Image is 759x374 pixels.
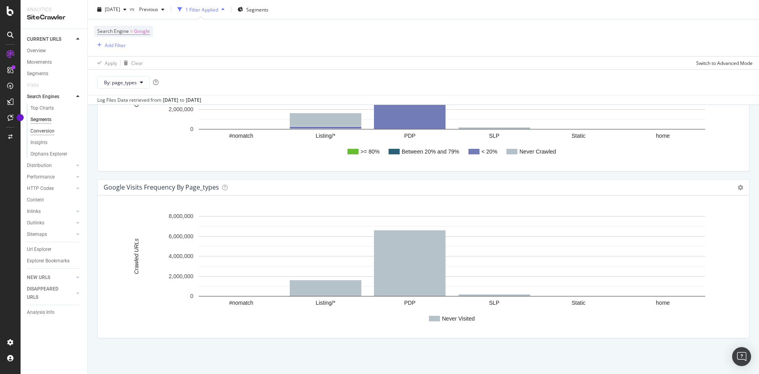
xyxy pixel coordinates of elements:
text: Crawled URLs [133,72,140,107]
div: Outlinks [27,219,44,227]
span: Google [134,26,150,37]
div: Switch to Advanced Mode [696,59,753,66]
a: Visits [27,81,47,89]
span: Previous [136,6,158,13]
div: Analysis Info [27,308,55,317]
text: Static [572,300,585,306]
a: Overview [27,47,82,55]
div: Visits [27,81,39,89]
span: = [130,28,133,34]
text: SLP [489,300,499,306]
a: Movements [27,58,82,66]
a: Conversion [30,127,82,135]
button: Apply [94,57,117,69]
i: Options [738,185,743,190]
button: Previous [136,3,168,16]
a: CURRENT URLS [27,35,74,44]
div: Analytics [27,6,81,13]
div: Overview [27,47,46,55]
div: Apply [105,59,117,66]
button: Add Filter [94,40,126,50]
div: Url Explorer [27,245,51,254]
a: Performance [27,173,74,181]
text: 6,000,000 [169,233,193,239]
text: < 20% [481,148,497,155]
a: NEW URLS [27,273,74,282]
button: Segments [234,3,272,16]
div: DISAPPEARED URLS [27,285,67,302]
div: Open Intercom Messenger [732,347,751,366]
div: [DATE] [186,97,201,104]
div: Sitemaps [27,230,47,239]
button: Switch to Advanced Mode [693,57,753,69]
text: Never Crawled [519,148,556,155]
div: Inlinks [27,207,41,216]
div: Clear [131,59,143,66]
button: By: page_types [97,76,150,89]
span: By: page_types [104,79,137,85]
a: Explorer Bookmarks [27,257,82,265]
a: Content [27,196,82,204]
div: Orphans Explorer [30,150,67,158]
div: 1 Filter Applied [185,6,218,13]
button: 1 Filter Applied [174,3,228,16]
text: 8,000,000 [169,213,193,220]
div: Log Files Data retrieved from to [97,97,201,104]
text: home [656,133,670,139]
a: Segments [27,70,82,78]
a: Analysis Info [27,308,82,317]
a: Inlinks [27,207,74,216]
a: HTTP Codes [27,184,74,193]
text: #nomatch [229,300,253,306]
text: PDP [404,133,415,139]
a: Top Charts [30,104,82,112]
span: 2025 Oct. 3rd [105,6,120,13]
text: #nomatch [229,133,253,139]
text: SLP [489,133,499,139]
span: Search Engine [97,28,129,34]
text: home [656,300,670,306]
text: 2,000,000 [169,106,193,112]
div: HTTP Codes [27,184,54,193]
div: Explorer Bookmarks [27,257,70,265]
button: [DATE] [94,3,130,16]
a: Search Engines [27,93,74,101]
text: Listing/* [316,133,336,139]
div: Top Charts [30,104,54,112]
a: Distribution [27,161,74,170]
text: Never Visited [442,315,475,322]
a: Sitemaps [27,230,74,239]
text: PDP [404,300,415,306]
button: Clear [121,57,143,69]
span: Segments [246,6,268,13]
a: Insights [30,139,82,147]
div: Segments [30,116,51,124]
div: CURRENT URLS [27,35,61,44]
text: 2,000,000 [169,273,193,279]
span: vs [130,5,136,12]
a: Segments [30,116,82,124]
a: DISAPPEARED URLS [27,285,74,302]
text: Static [572,133,585,139]
div: Content [27,196,44,204]
text: >= 80% [361,148,379,155]
div: [DATE] [163,97,178,104]
text: 4,000,000 [169,253,193,260]
div: Tooltip anchor [17,114,24,121]
div: Performance [27,173,55,181]
div: NEW URLS [27,273,50,282]
div: Movements [27,58,52,66]
div: Segments [27,70,48,78]
text: 0 [190,293,193,300]
text: Crawled URLs [133,239,140,274]
div: SiteCrawler [27,13,81,22]
div: Conversion [30,127,55,135]
div: Add Filter [105,42,126,48]
a: Outlinks [27,219,74,227]
a: Orphans Explorer [30,150,82,158]
a: Url Explorer [27,245,82,254]
div: Search Engines [27,93,59,101]
div: Insights [30,139,47,147]
svg: A chart. [104,208,737,332]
